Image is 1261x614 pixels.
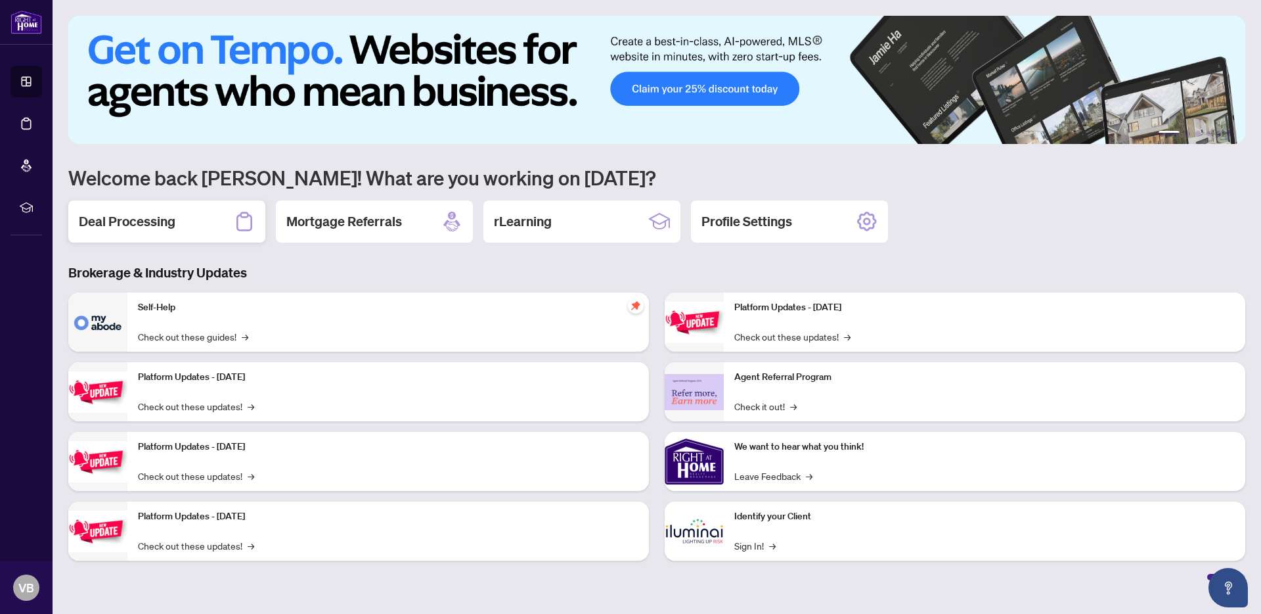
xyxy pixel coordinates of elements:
[242,329,248,344] span: →
[701,212,792,231] h2: Profile Settings
[248,469,254,483] span: →
[138,399,254,413] a: Check out these updates!→
[11,10,42,34] img: logo
[138,300,638,315] p: Self-Help
[138,370,638,385] p: Platform Updates - [DATE]
[248,399,254,413] span: →
[286,212,402,231] h2: Mortgage Referrals
[734,329,851,344] a: Check out these updates!→
[68,441,127,483] img: Platform Updates - July 21, 2025
[1208,568,1248,607] button: Open asap
[1227,131,1232,136] button: 6
[138,440,638,454] p: Platform Updates - [DATE]
[734,469,812,483] a: Leave Feedback→
[138,469,254,483] a: Check out these updates!→
[68,264,1245,282] h3: Brokerage & Industry Updates
[1216,131,1222,136] button: 5
[844,329,851,344] span: →
[1159,131,1180,136] button: 1
[769,538,776,553] span: →
[68,371,127,413] img: Platform Updates - September 16, 2025
[1195,131,1201,136] button: 3
[734,399,797,413] a: Check it out!→
[734,370,1235,385] p: Agent Referral Program
[665,302,724,343] img: Platform Updates - June 23, 2025
[734,509,1235,524] p: Identify your Client
[790,399,797,413] span: →
[665,502,724,561] img: Identify your Client
[138,509,638,524] p: Platform Updates - [DATE]
[138,538,254,553] a: Check out these updates!→
[68,165,1245,190] h1: Welcome back [PERSON_NAME]! What are you working on [DATE]?
[665,432,724,491] img: We want to hear what you think!
[734,440,1235,454] p: We want to hear what you think!
[68,16,1245,144] img: Slide 0
[734,300,1235,315] p: Platform Updates - [DATE]
[665,374,724,410] img: Agent Referral Program
[1185,131,1190,136] button: 2
[734,538,776,553] a: Sign In!→
[1206,131,1211,136] button: 4
[18,579,34,597] span: VB
[138,329,248,344] a: Check out these guides!→
[806,469,812,483] span: →
[494,212,552,231] h2: rLearning
[79,212,175,231] h2: Deal Processing
[68,511,127,552] img: Platform Updates - July 8, 2025
[248,538,254,553] span: →
[628,298,644,314] span: pushpin
[68,293,127,352] img: Self-Help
